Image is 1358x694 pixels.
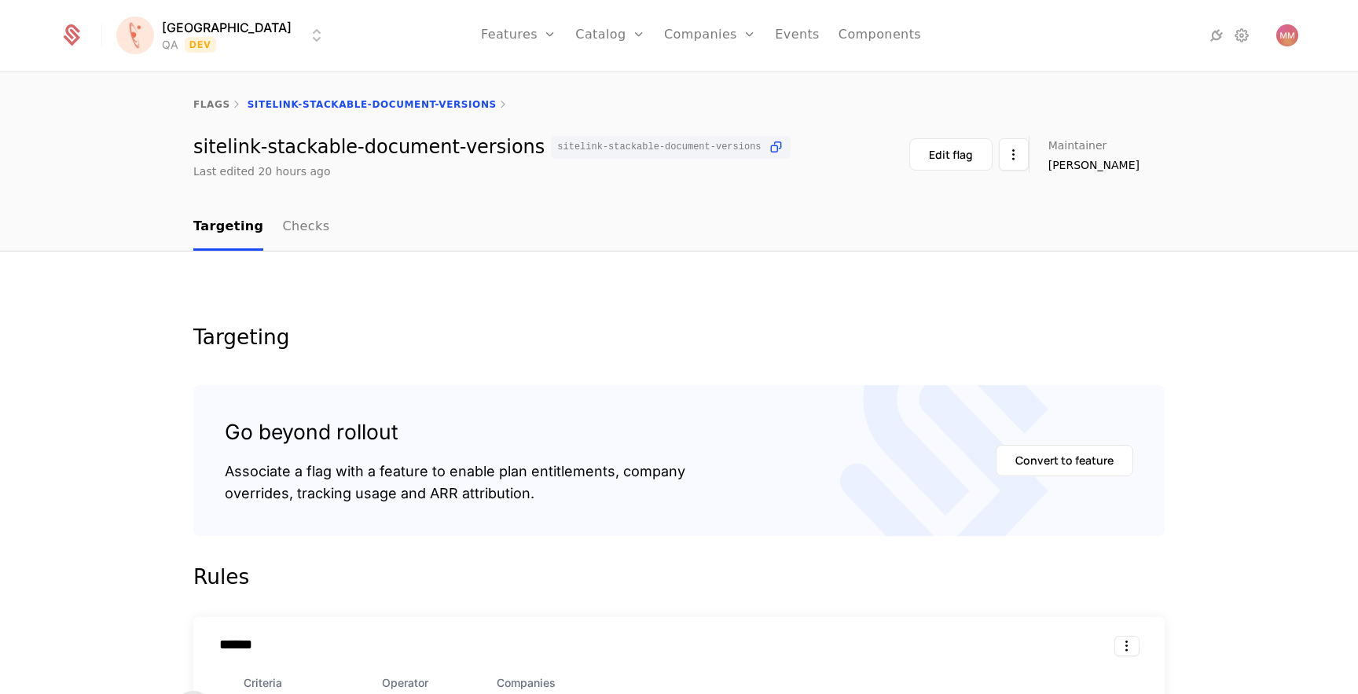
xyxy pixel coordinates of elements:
a: Targeting [193,204,263,251]
div: Associate a flag with a feature to enable plan entitlements, company overrides, tracking usage an... [225,461,685,505]
span: Operator [382,675,490,691]
button: Open user button [1276,24,1298,46]
span: Maintainer [1048,140,1107,151]
button: Edit flag [909,138,993,171]
img: Florence [116,17,154,54]
span: Criteria [244,675,376,691]
button: Select action [999,138,1029,171]
img: Marko Milosavljevic [1276,24,1298,46]
span: [GEOGRAPHIC_DATA] [162,18,292,37]
span: Dev [185,37,217,53]
a: flags [193,99,230,110]
span: Companies [497,675,1099,691]
div: sitelink-stackable-document-versions [193,136,791,159]
button: Select environment [121,18,326,53]
a: Integrations [1207,26,1226,45]
a: Checks [282,204,329,251]
span: sitelink-stackable-document-versions [557,142,761,152]
a: Settings [1232,26,1251,45]
div: Last edited 20 hours ago [193,163,331,179]
nav: Main [193,204,1165,251]
button: Convert to feature [996,445,1133,476]
ul: Choose Sub Page [193,204,329,251]
span: [PERSON_NAME] [1048,157,1140,173]
div: Rules [193,561,1165,593]
div: Targeting [193,327,1165,347]
div: Edit flag [929,147,973,163]
div: Go beyond rollout [225,417,685,448]
div: QA [162,37,178,53]
button: Select action [1114,636,1140,656]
